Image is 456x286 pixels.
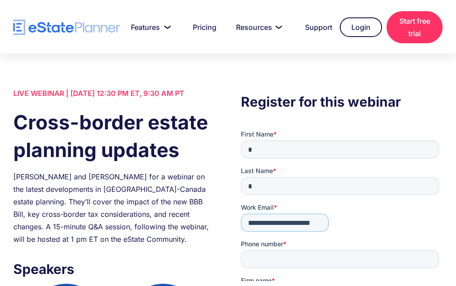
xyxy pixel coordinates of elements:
[241,91,443,112] h3: Register for this webinar
[13,170,215,245] div: [PERSON_NAME] and [PERSON_NAME] for a webinar on the latest developments in [GEOGRAPHIC_DATA]-Can...
[182,18,221,36] a: Pricing
[241,130,443,281] iframe: Form 0
[13,108,215,164] h1: Cross-border estate planning updates
[340,17,382,37] a: Login
[13,20,120,35] a: home
[294,18,335,36] a: Support
[13,259,215,279] h3: Speakers
[387,11,443,43] a: Start free trial
[120,18,178,36] a: Features
[225,18,290,36] a: Resources
[13,87,215,99] div: LIVE WEBINAR | [DATE] 12:30 PM ET, 9:30 AM PT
